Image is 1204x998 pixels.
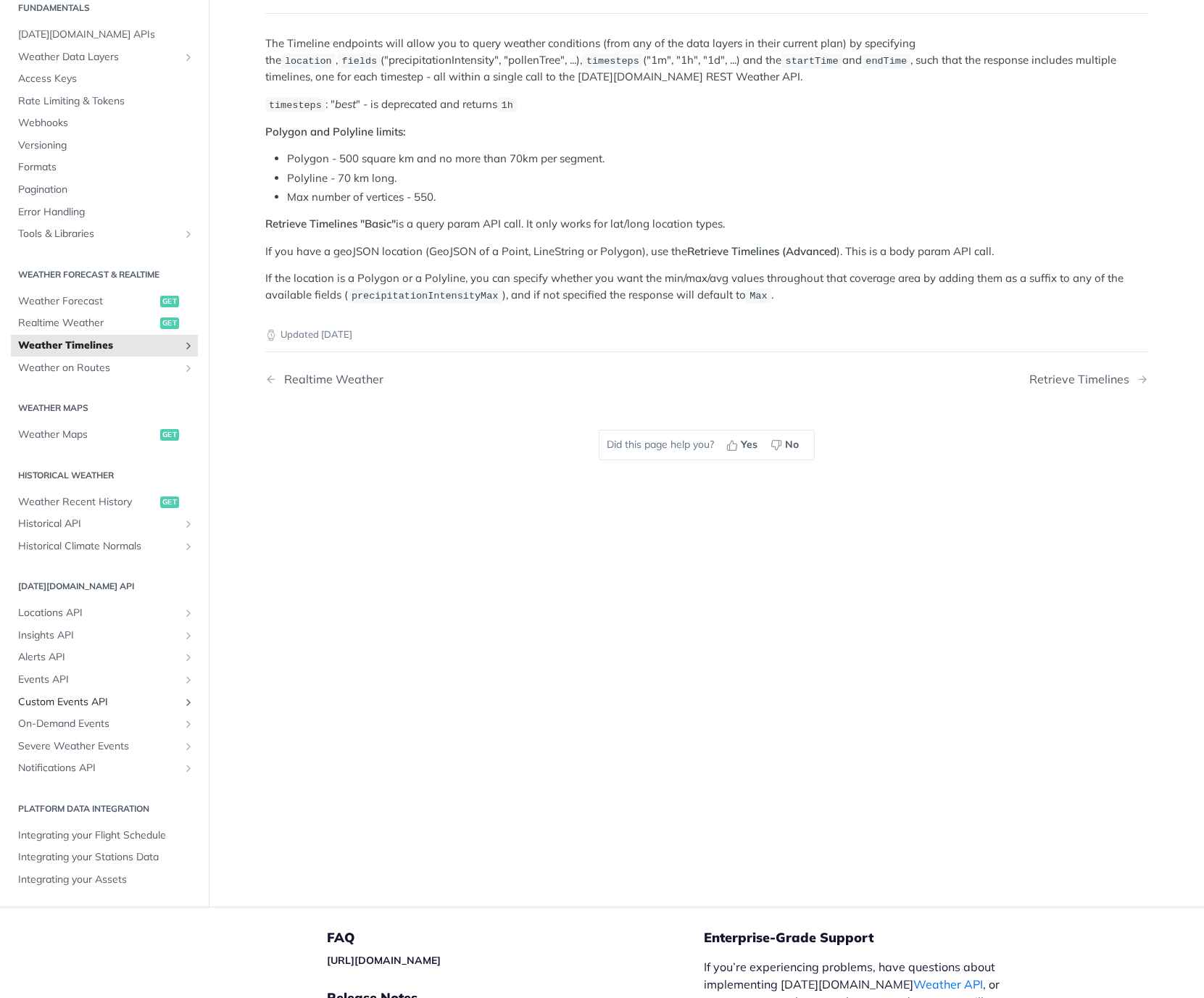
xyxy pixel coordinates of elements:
[18,606,179,620] span: Locations API
[11,135,198,157] a: Versioning
[18,828,194,843] span: Integrating your Flight Schedule
[265,373,644,386] a: Previous Page: Realtime Weather
[11,112,198,134] a: Webhooks
[750,291,767,302] span: Max
[160,317,179,329] span: get
[285,56,332,67] span: location
[277,373,383,386] div: Realtime Weather
[18,761,179,775] span: Notifications API
[11,580,198,593] h2: [DATE][DOMAIN_NAME] API
[265,244,1148,260] p: If you have a geoJSON location (GeoJSON of a Point, LineString or Polygon), use the ). This is a ...
[265,216,1148,233] p: is a query param API call. It only works for lat/long location types.
[183,541,194,552] button: Show subpages for Historical Climate Normals
[18,28,194,42] span: [DATE][DOMAIN_NAME] APIs
[265,358,1148,401] nav: Pagination Controls
[18,850,194,865] span: Integrating your Stations Data
[913,977,983,991] a: Weather API
[18,338,179,353] span: Weather Timelines
[11,201,198,223] a: Error Handling
[18,160,194,175] span: Formats
[18,495,157,510] span: Weather Recent History
[18,94,194,109] span: Rate Limiting & Tokens
[327,929,704,947] h5: FAQ
[11,669,198,691] a: Events APIShow subpages for Events API
[327,954,441,967] a: [URL][DOMAIN_NAME]
[18,316,157,330] span: Realtime Weather
[18,361,179,375] span: Weather on Routes
[18,50,179,65] span: Weather Data Layers
[11,157,198,178] a: Formats
[183,340,194,352] button: Show subpages for Weather Timelines
[11,625,198,646] a: Insights APIShow subpages for Insights API
[11,179,198,201] a: Pagination
[785,437,799,452] span: No
[183,674,194,686] button: Show subpages for Events API
[335,97,356,111] em: best
[687,244,836,258] strong: Retrieve Timelines (Advanced
[287,189,1148,206] li: Max number of vertices - 550.
[265,96,1148,113] p: : " " - is deprecated and returns
[160,496,179,508] span: get
[18,539,179,554] span: Historical Climate Normals
[269,100,322,111] span: timesteps
[183,630,194,641] button: Show subpages for Insights API
[765,434,807,456] button: No
[18,873,194,887] span: Integrating your Assets
[18,717,179,731] span: On-Demand Events
[18,294,157,309] span: Weather Forecast
[11,757,198,779] a: Notifications APIShow subpages for Notifications API
[11,825,198,847] a: Integrating your Flight Schedule
[183,741,194,752] button: Show subpages for Severe Weather Events
[287,151,1148,167] li: Polygon - 500 square km and no more than 70km per segment.
[18,138,194,153] span: Versioning
[11,312,198,334] a: Realtime Weatherget
[502,100,513,111] span: 1h
[11,713,198,735] a: On-Demand EventsShow subpages for On-Demand Events
[1029,373,1137,386] div: Retrieve Timelines
[183,362,194,374] button: Show subpages for Weather on Routes
[11,536,198,557] a: Historical Climate NormalsShow subpages for Historical Climate Normals
[704,929,1043,947] h5: Enterprise-Grade Support
[183,518,194,530] button: Show subpages for Historical API
[11,24,198,46] a: [DATE][DOMAIN_NAME] APIs
[11,869,198,891] a: Integrating your Assets
[18,205,194,220] span: Error Handling
[18,517,179,531] span: Historical API
[11,602,198,624] a: Locations APIShow subpages for Locations API
[183,51,194,63] button: Show subpages for Weather Data Layers
[183,718,194,730] button: Show subpages for On-Demand Events
[11,402,198,415] h2: Weather Maps
[18,227,179,241] span: Tools & Libraries
[11,335,198,357] a: Weather TimelinesShow subpages for Weather Timelines
[265,36,1148,85] p: The Timeline endpoints will allow you to query weather conditions (from any of the data layers in...
[1029,373,1148,386] a: Next Page: Retrieve Timelines
[18,673,179,687] span: Events API
[11,1,198,14] h2: Fundamentals
[265,270,1148,304] p: If the location is a Polygon or a Polyline, you can specify whether you want the min/max/avg valu...
[11,491,198,513] a: Weather Recent Historyget
[183,228,194,240] button: Show subpages for Tools & Libraries
[341,56,377,67] span: fields
[11,291,198,312] a: Weather Forecastget
[18,183,194,197] span: Pagination
[18,695,179,710] span: Custom Events API
[11,847,198,868] a: Integrating your Stations Data
[18,428,157,442] span: Weather Maps
[599,430,815,460] div: Did this page help you?
[11,424,198,446] a: Weather Mapsget
[18,628,179,643] span: Insights API
[18,116,194,130] span: Webhooks
[865,56,907,67] span: endTime
[18,739,179,754] span: Severe Weather Events
[11,91,198,112] a: Rate Limiting & Tokens
[586,56,639,67] span: timesteps
[721,434,765,456] button: Yes
[11,357,198,379] a: Weather on RoutesShow subpages for Weather on Routes
[160,429,179,441] span: get
[11,691,198,713] a: Custom Events APIShow subpages for Custom Events API
[11,646,198,668] a: Alerts APIShow subpages for Alerts API
[183,696,194,708] button: Show subpages for Custom Events API
[11,223,198,245] a: Tools & LibrariesShow subpages for Tools & Libraries
[183,652,194,663] button: Show subpages for Alerts API
[11,268,198,281] h2: Weather Forecast & realtime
